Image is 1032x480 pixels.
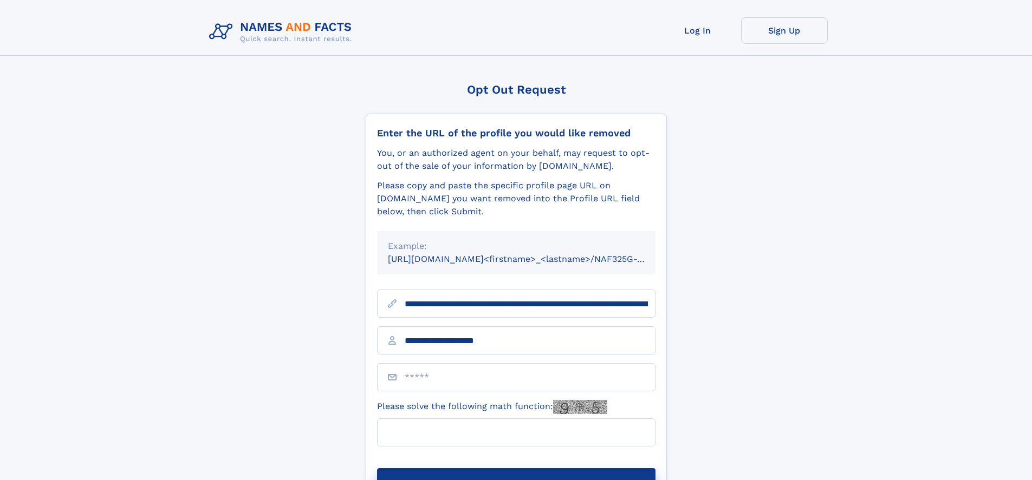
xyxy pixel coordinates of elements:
[388,240,645,253] div: Example:
[377,127,655,139] div: Enter the URL of the profile you would like removed
[388,254,676,264] small: [URL][DOMAIN_NAME]<firstname>_<lastname>/NAF325G-xxxxxxxx
[377,400,607,414] label: Please solve the following math function:
[377,147,655,173] div: You, or an authorized agent on your behalf, may request to opt-out of the sale of your informatio...
[366,83,667,96] div: Opt Out Request
[741,17,828,44] a: Sign Up
[377,179,655,218] div: Please copy and paste the specific profile page URL on [DOMAIN_NAME] you want removed into the Pr...
[654,17,741,44] a: Log In
[205,17,361,47] img: Logo Names and Facts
